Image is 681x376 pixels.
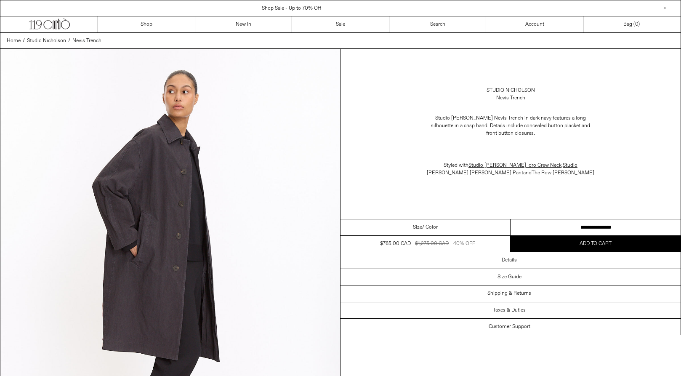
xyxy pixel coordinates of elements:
a: Sale [292,16,389,32]
a: Search [389,16,487,32]
a: Studio Nicholson [487,87,535,94]
a: The Row [PERSON_NAME] [532,170,594,176]
span: Add to cart [580,240,612,247]
h3: Details [502,257,517,263]
a: Account [486,16,583,32]
div: $765.00 CAD [380,240,411,248]
a: Bag () [583,16,681,32]
span: 0 [635,21,638,28]
a: Studio [PERSON_NAME] Idro Crew Neck [468,162,561,169]
div: 40% OFF [453,240,475,248]
button: Add to cart [511,236,681,252]
a: Studio Nicholson [27,37,66,45]
div: Nevis Trench [496,94,525,102]
a: Nevis Trench [72,37,101,45]
span: Size [413,224,422,231]
h3: Customer Support [489,324,530,330]
a: Shop Sale - Up to 70% Off [262,5,321,12]
span: / Color [422,224,438,231]
h3: Size Guide [497,274,521,280]
span: Nevis Trench [72,37,101,44]
h3: Shipping & Returns [487,291,531,296]
span: Styled with , and [427,162,594,176]
span: ) [635,21,640,28]
span: / [23,37,25,45]
a: Home [7,37,21,45]
span: Studio Nicholson [27,37,66,44]
a: Shop [98,16,195,32]
span: Home [7,37,21,44]
div: $1,275.00 CAD [415,240,449,248]
a: New In [195,16,293,32]
p: Studio [PERSON_NAME] Nevis Trench in dark navy features a long silhouette in a crisp hand. Detail... [426,110,595,141]
span: / [68,37,70,45]
h3: Taxes & Duties [493,307,526,313]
